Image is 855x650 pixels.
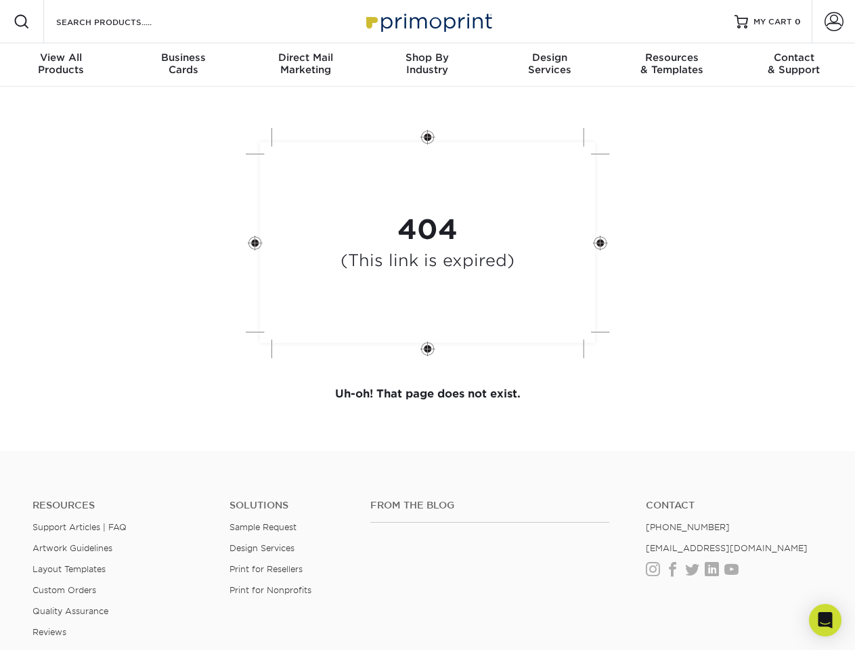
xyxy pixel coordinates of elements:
div: & Support [733,51,855,76]
a: Contact& Support [733,43,855,87]
div: Marketing [244,51,366,76]
a: Shop ByIndustry [366,43,488,87]
a: Print for Nonprofits [229,585,311,595]
h4: Resources [32,500,209,511]
a: Resources& Templates [611,43,732,87]
span: Resources [611,51,732,64]
h4: (This link is expired) [341,251,514,271]
a: Artwork Guidelines [32,543,112,553]
a: Support Articles | FAQ [32,522,127,532]
a: Direct MailMarketing [244,43,366,87]
div: Services [489,51,611,76]
a: Design Services [229,543,294,553]
div: & Templates [611,51,732,76]
div: Cards [122,51,244,76]
a: Layout Templates [32,564,106,574]
div: Open Intercom Messenger [809,604,841,636]
span: Contact [733,51,855,64]
a: Print for Resellers [229,564,303,574]
span: Business [122,51,244,64]
a: Sample Request [229,522,297,532]
a: Contact [646,500,823,511]
span: MY CART [753,16,792,28]
span: 0 [795,17,801,26]
a: DesignServices [489,43,611,87]
span: Shop By [366,51,488,64]
a: Reviews [32,627,66,637]
a: [EMAIL_ADDRESS][DOMAIN_NAME] [646,543,808,553]
strong: Uh-oh! That page does not exist. [335,387,521,400]
strong: 404 [397,213,458,246]
input: SEARCH PRODUCTS..... [55,14,187,30]
div: Industry [366,51,488,76]
a: [PHONE_NUMBER] [646,522,730,532]
span: Direct Mail [244,51,366,64]
img: Primoprint [360,7,496,36]
h4: From the Blog [370,500,609,511]
a: Custom Orders [32,585,96,595]
h4: Solutions [229,500,350,511]
a: Quality Assurance [32,606,108,616]
a: BusinessCards [122,43,244,87]
span: Design [489,51,611,64]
